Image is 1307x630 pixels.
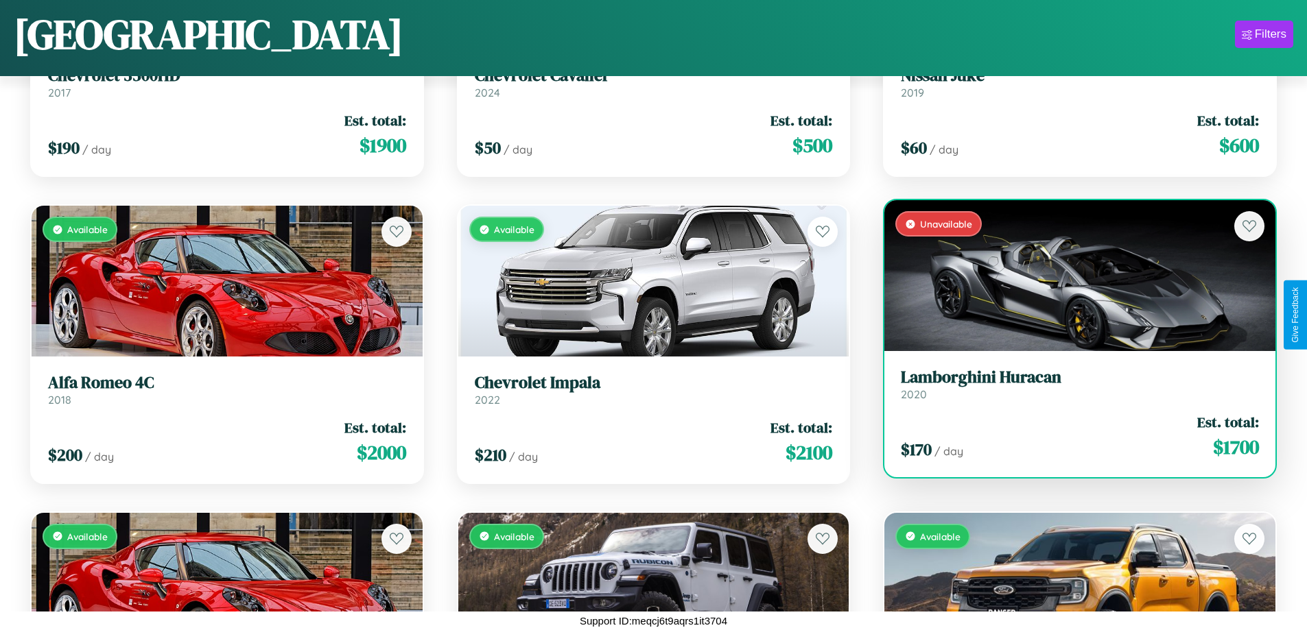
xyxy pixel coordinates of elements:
span: $ 500 [792,132,832,159]
h3: Alfa Romeo 4C [48,373,406,393]
span: $ 1700 [1213,433,1259,461]
a: Chevrolet 3500HD2017 [48,66,406,99]
span: Available [494,223,534,235]
span: Available [494,531,534,542]
span: $ 60 [901,136,927,159]
span: Est. total: [1197,412,1259,432]
span: Est. total: [344,110,406,130]
span: $ 1900 [360,132,406,159]
span: 2018 [48,393,71,407]
h3: Chevrolet 3500HD [48,66,406,86]
span: 2022 [475,393,500,407]
span: Unavailable [920,218,972,230]
h3: Nissan Juke [901,66,1259,86]
a: Chevrolet Cavalier2024 [475,66,833,99]
span: Available [67,531,108,542]
span: / day [82,143,111,156]
span: $ 600 [1219,132,1259,159]
h1: [GEOGRAPHIC_DATA] [14,6,403,62]
span: $ 50 [475,136,501,159]
h3: Lamborghini Huracan [901,367,1259,387]
span: $ 2100 [786,439,832,466]
span: / day [930,143,958,156]
span: $ 2000 [357,439,406,466]
span: $ 170 [901,438,932,461]
span: $ 190 [48,136,80,159]
button: Filters [1235,21,1293,48]
span: Available [67,223,108,235]
span: / day [85,450,114,463]
span: Est. total: [1197,110,1259,130]
a: Alfa Romeo 4C2018 [48,373,406,407]
h3: Chevrolet Impala [475,373,833,393]
span: 2024 [475,86,500,99]
span: $ 200 [48,444,82,466]
span: Est. total: [770,417,832,437]
p: Support ID: meqcj6t9aqrs1it3704 [580,611,727,630]
span: $ 210 [475,444,506,466]
span: 2019 [901,86,924,99]
a: Chevrolet Impala2022 [475,373,833,407]
span: / day [934,444,963,458]
h3: Chevrolet Cavalier [475,66,833,86]
span: Est. total: [770,110,832,130]
span: Est. total: [344,417,406,437]
span: / day [509,450,538,463]
div: Give Feedback [1291,287,1300,343]
span: 2017 [48,86,71,99]
span: / day [504,143,532,156]
a: Nissan Juke2019 [901,66,1259,99]
a: Lamborghini Huracan2020 [901,367,1259,401]
span: Available [920,531,961,542]
div: Filters [1255,27,1286,41]
span: 2020 [901,387,927,401]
